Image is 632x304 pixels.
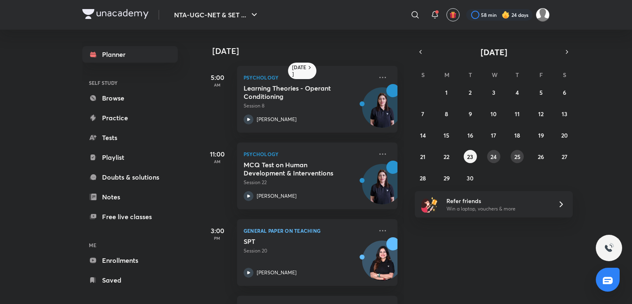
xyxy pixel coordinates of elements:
[534,129,548,142] button: September 19, 2025
[534,86,548,99] button: September 5, 2025
[420,153,425,161] abbr: September 21, 2025
[536,8,550,22] img: Atia khan
[467,174,474,182] abbr: September 30, 2025
[558,150,571,163] button: September 27, 2025
[244,84,346,101] h5: Learning Theories - Operant Conditioning
[502,11,510,19] img: streak
[244,149,373,159] p: Psychology
[467,153,473,161] abbr: September 23, 2025
[244,161,346,177] h5: MCQ Test on Human Development & Interventions
[487,150,500,163] button: September 24, 2025
[562,153,567,161] abbr: September 27, 2025
[446,196,548,205] h6: Refer friends
[539,89,543,96] abbr: September 5, 2025
[362,168,402,208] img: Avatar
[487,107,500,120] button: September 10, 2025
[492,89,495,96] abbr: September 3, 2025
[558,107,571,120] button: September 13, 2025
[444,71,449,79] abbr: Monday
[490,110,497,118] abbr: September 10, 2025
[449,11,457,19] img: avatar
[491,131,496,139] abbr: September 17, 2025
[257,269,297,276] p: [PERSON_NAME]
[511,150,524,163] button: September 25, 2025
[362,92,402,131] img: Avatar
[558,129,571,142] button: September 20, 2025
[244,72,373,82] p: Psychology
[201,236,234,241] p: PM
[421,110,424,118] abbr: September 7, 2025
[82,129,178,146] a: Tests
[426,46,561,58] button: [DATE]
[558,86,571,99] button: September 6, 2025
[292,64,307,77] h6: [DATE]
[563,71,566,79] abbr: Saturday
[416,107,430,120] button: September 7, 2025
[511,86,524,99] button: September 4, 2025
[511,129,524,142] button: September 18, 2025
[487,129,500,142] button: September 17, 2025
[244,102,373,110] p: Session 8
[445,110,448,118] abbr: September 8, 2025
[534,150,548,163] button: September 26, 2025
[469,71,472,79] abbr: Tuesday
[362,245,402,285] img: Avatar
[421,196,438,213] img: referral
[201,226,234,236] h5: 3:00
[82,169,178,185] a: Doubts & solutions
[82,208,178,225] a: Free live classes
[416,171,430,185] button: September 28, 2025
[257,116,297,123] p: [PERSON_NAME]
[534,107,548,120] button: September 12, 2025
[538,131,544,139] abbr: September 19, 2025
[244,237,346,246] h5: SPT
[562,110,567,118] abbr: September 13, 2025
[464,129,477,142] button: September 16, 2025
[244,247,373,255] p: Session 20
[201,159,234,164] p: AM
[82,46,178,63] a: Planner
[464,150,477,163] button: September 23, 2025
[515,110,520,118] abbr: September 11, 2025
[469,110,472,118] abbr: September 9, 2025
[420,131,426,139] abbr: September 14, 2025
[82,76,178,90] h6: SELF STUDY
[464,86,477,99] button: September 2, 2025
[440,171,453,185] button: September 29, 2025
[421,71,425,79] abbr: Sunday
[244,179,373,186] p: Session 22
[514,131,520,139] abbr: September 18, 2025
[440,150,453,163] button: September 22, 2025
[446,8,460,21] button: avatar
[440,86,453,99] button: September 1, 2025
[420,174,426,182] abbr: September 28, 2025
[169,7,264,23] button: NTA-UGC-NET & SET ...
[82,189,178,205] a: Notes
[82,272,178,288] a: Saved
[511,107,524,120] button: September 11, 2025
[416,150,430,163] button: September 21, 2025
[444,174,450,182] abbr: September 29, 2025
[514,153,520,161] abbr: September 25, 2025
[201,72,234,82] h5: 5:00
[82,9,149,21] a: Company Logo
[82,110,178,126] a: Practice
[490,153,497,161] abbr: September 24, 2025
[257,192,297,200] p: [PERSON_NAME]
[563,89,566,96] abbr: September 6, 2025
[516,71,519,79] abbr: Thursday
[446,205,548,213] p: Win a laptop, vouchers & more
[82,252,178,269] a: Enrollments
[467,131,473,139] abbr: September 16, 2025
[492,71,497,79] abbr: Wednesday
[201,149,234,159] h5: 11:00
[538,153,544,161] abbr: September 26, 2025
[561,131,568,139] abbr: September 20, 2025
[487,86,500,99] button: September 3, 2025
[82,90,178,106] a: Browse
[604,243,614,253] img: ttu
[82,9,149,19] img: Company Logo
[481,47,507,58] span: [DATE]
[464,107,477,120] button: September 9, 2025
[212,46,406,56] h4: [DATE]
